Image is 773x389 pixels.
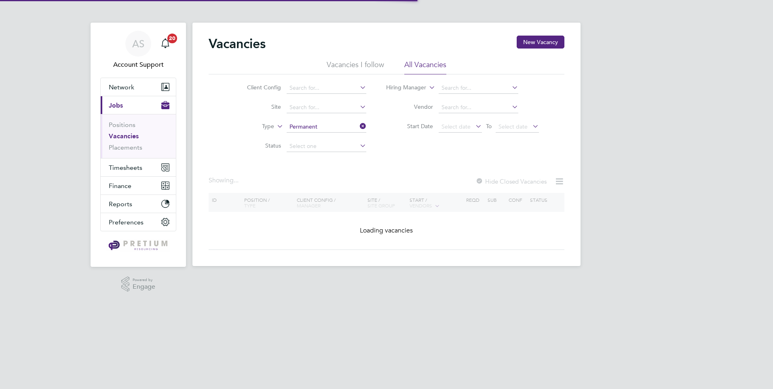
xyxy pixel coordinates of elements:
[327,60,384,74] li: Vacancies I follow
[101,159,176,176] button: Timesheets
[100,60,176,70] span: Account Support
[101,213,176,231] button: Preferences
[234,84,281,91] label: Client Config
[101,96,176,114] button: Jobs
[101,195,176,213] button: Reports
[106,239,170,252] img: pretium-logo-retina.png
[517,36,564,49] button: New Vacancy
[133,277,155,283] span: Powered by
[441,123,471,130] span: Select date
[133,283,155,290] span: Engage
[109,83,134,91] span: Network
[109,144,142,151] a: Placements
[439,82,518,94] input: Search for...
[91,23,186,267] nav: Main navigation
[228,123,274,131] label: Type
[404,60,446,74] li: All Vacancies
[475,178,547,185] label: Hide Closed Vacancies
[109,121,135,129] a: Positions
[380,84,426,92] label: Hiring Manager
[101,177,176,194] button: Finance
[109,164,142,171] span: Timesheets
[234,176,239,184] span: ...
[101,78,176,96] button: Network
[439,102,518,113] input: Search for...
[109,132,139,140] a: Vacancies
[287,121,366,133] input: Select one
[100,239,176,252] a: Go to home page
[209,176,240,185] div: Showing
[109,218,144,226] span: Preferences
[167,34,177,43] span: 20
[287,82,366,94] input: Search for...
[109,182,131,190] span: Finance
[109,200,132,208] span: Reports
[132,38,144,49] span: AS
[386,123,433,130] label: Start Date
[498,123,528,130] span: Select date
[386,103,433,110] label: Vendor
[157,31,173,57] a: 20
[101,114,176,158] div: Jobs
[287,102,366,113] input: Search for...
[209,36,266,52] h2: Vacancies
[287,141,366,152] input: Select one
[121,277,156,292] a: Powered byEngage
[484,121,494,131] span: To
[109,101,123,109] span: Jobs
[100,31,176,70] a: ASAccount Support
[234,142,281,149] label: Status
[234,103,281,110] label: Site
